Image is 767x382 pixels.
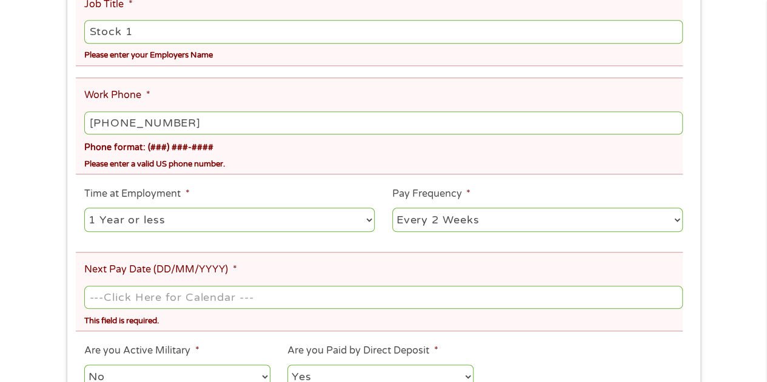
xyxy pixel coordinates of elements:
[84,137,682,154] div: Phone format: (###) ###-####
[84,311,682,327] div: This field is required.
[84,263,236,276] label: Next Pay Date (DD/MM/YYYY)
[392,188,471,200] label: Pay Frequency
[84,154,682,171] div: Please enter a valid US phone number.
[84,188,189,200] label: Time at Employment
[84,89,150,102] label: Work Phone
[84,344,199,357] label: Are you Active Military
[84,20,682,43] input: Cashier
[84,286,682,309] input: ---Click Here for Calendar ---
[84,45,682,62] div: Please enter your Employers Name
[287,344,438,357] label: Are you Paid by Direct Deposit
[84,111,682,134] input: (231) 754-4010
